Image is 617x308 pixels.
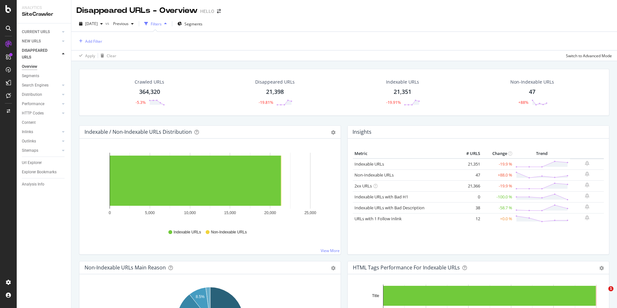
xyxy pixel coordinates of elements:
a: Url Explorer [22,159,67,166]
div: Distribution [22,91,42,98]
div: DISAPPEARED URLS [22,47,54,61]
div: gear [331,130,335,135]
a: Sitemaps [22,147,60,154]
a: Indexable URLs with Bad Description [354,205,425,211]
td: -100.0 % [482,191,514,202]
a: DISAPPEARED URLS [22,47,60,61]
td: +0.0 % [482,213,514,224]
div: Non-Indexable URLs Main Reason [85,264,166,271]
a: URLs with 1 Follow Inlink [354,216,402,222]
div: NEW URLS [22,38,41,45]
text: 20,000 [264,211,276,215]
div: -19.81% [259,100,273,105]
th: Change [482,149,514,159]
div: gear [599,266,604,270]
div: CURRENT URLS [22,29,50,35]
div: bell-plus [585,171,589,177]
div: Clear [107,53,116,59]
text: 10,000 [184,211,196,215]
a: Performance [22,101,60,107]
td: 0 [456,191,482,202]
a: Content [22,119,67,126]
div: Segments [22,73,39,79]
div: Non-Indexable URLs [510,79,554,85]
div: Outlinks [22,138,36,145]
th: Metric [353,149,456,159]
a: Outlinks [22,138,60,145]
div: Filters [151,21,162,27]
a: NEW URLS [22,38,60,45]
td: +88.0 % [482,169,514,180]
div: Url Explorer [22,159,42,166]
div: Analytics [22,5,66,11]
div: Search Engines [22,82,49,89]
a: Distribution [22,91,60,98]
button: Switch to Advanced Mode [563,50,612,61]
td: 21,366 [456,180,482,191]
div: Indexable / Non-Indexable URLs Distribution [85,129,192,135]
button: [DATE] [76,19,105,29]
text: Title [372,294,380,298]
td: -58.7 % [482,202,514,213]
td: 38 [456,202,482,213]
svg: A chart. [85,149,335,223]
div: HELLO [200,8,214,14]
a: Explorer Bookmarks [22,169,67,176]
a: Analysis Info [22,181,67,188]
text: 25,000 [304,211,316,215]
a: HTTP Codes [22,110,60,117]
button: Apply [76,50,95,61]
span: Indexable URLs [174,230,201,235]
iframe: Intercom live chat [595,286,611,302]
a: Overview [22,63,67,70]
div: 21,351 [394,88,411,96]
span: 1 [608,286,613,291]
div: Analysis Info [22,181,44,188]
div: Content [22,119,36,126]
a: 2xx URLs [354,183,372,189]
div: bell-plus [585,215,589,220]
div: 47 [529,88,535,96]
div: gear [331,266,335,270]
td: 21,351 [456,159,482,170]
a: View More [321,248,340,253]
div: HTML Tags Performance for Indexable URLs [353,264,460,271]
text: 0 [109,211,111,215]
div: Indexable URLs [386,79,419,85]
th: Trend [514,149,570,159]
a: Indexable URLs with Bad H1 [354,194,408,200]
div: Crawled URLs [135,79,164,85]
span: 2025 Sep. 21st [85,21,98,26]
div: -5.3% [136,100,146,105]
a: Segments [22,73,67,79]
a: Non-Indexable URLs [354,172,394,178]
div: Add Filter [85,39,102,44]
button: Add Filter [76,37,102,45]
span: Segments [184,21,202,27]
span: Non-Indexable URLs [211,230,246,235]
div: bell-plus [585,182,589,187]
button: Filters [142,19,169,29]
div: Sitemaps [22,147,38,154]
div: Inlinks [22,129,33,135]
a: Search Engines [22,82,60,89]
div: 21,398 [266,88,284,96]
div: Overview [22,63,37,70]
div: SiteCrawler [22,11,66,18]
button: Clear [98,50,116,61]
a: Indexable URLs [354,161,384,167]
th: # URLS [456,149,482,159]
div: -19.91% [386,100,401,105]
button: Previous [111,19,136,29]
a: Inlinks [22,129,60,135]
div: Disappeared URLs - Overview [76,5,198,16]
h4: Insights [353,128,371,136]
div: Switch to Advanced Mode [566,53,612,59]
td: 12 [456,213,482,224]
div: bell-plus [585,193,589,198]
text: 8.5% [196,294,205,299]
span: Previous [111,21,129,26]
td: -19.9 % [482,159,514,170]
div: Disappeared URLs [255,79,295,85]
